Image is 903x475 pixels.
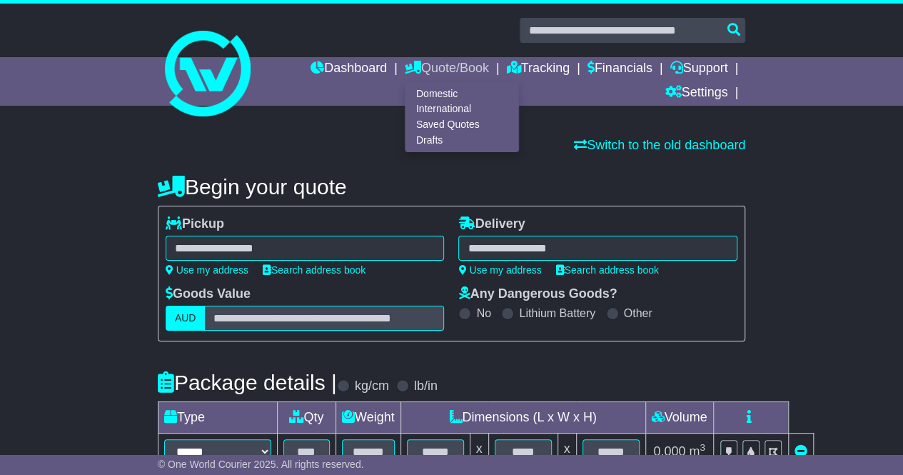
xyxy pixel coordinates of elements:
[405,86,518,101] a: Domestic
[587,57,652,81] a: Financials
[166,216,224,232] label: Pickup
[470,434,488,471] td: x
[645,402,713,434] td: Volume
[311,57,387,81] a: Dashboard
[277,402,336,434] td: Qty
[405,101,518,117] a: International
[158,175,745,199] h4: Begin your quote
[458,286,617,302] label: Any Dangerous Goods?
[700,442,705,453] sup: 3
[166,264,248,276] a: Use my address
[336,402,400,434] td: Weight
[263,264,365,276] a: Search address book
[166,286,251,302] label: Goods Value
[458,216,525,232] label: Delivery
[519,306,595,320] label: Lithium Battery
[405,81,519,152] div: Quote/Book
[158,402,277,434] td: Type
[556,264,659,276] a: Search address book
[574,138,745,152] a: Switch to the old dashboard
[689,444,705,459] span: m
[665,81,727,106] a: Settings
[458,264,541,276] a: Use my address
[158,371,337,394] h4: Package details |
[794,444,807,459] a: Remove this item
[653,444,685,459] span: 0.000
[414,379,438,394] label: lb/in
[507,57,570,81] a: Tracking
[624,306,652,320] label: Other
[405,132,518,148] a: Drafts
[670,57,727,81] a: Support
[355,379,389,394] label: kg/cm
[158,459,364,470] span: © One World Courier 2025. All rights reserved.
[405,57,489,81] a: Quote/Book
[166,306,206,331] label: AUD
[558,434,576,471] td: x
[405,117,518,133] a: Saved Quotes
[400,402,645,434] td: Dimensions (L x W x H)
[476,306,490,320] label: No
